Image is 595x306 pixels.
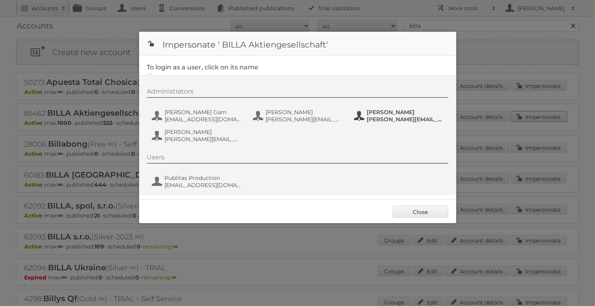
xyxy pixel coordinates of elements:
[165,116,242,123] span: [EMAIL_ADDRESS][DOMAIN_NAME]
[147,63,259,71] legend: To login as a user, click on its name
[151,108,244,124] button: [PERSON_NAME] Gam [EMAIL_ADDRESS][DOMAIN_NAME]
[252,108,345,124] button: [PERSON_NAME] [PERSON_NAME][EMAIL_ADDRESS][DOMAIN_NAME]
[367,109,444,116] span: [PERSON_NAME]
[165,136,242,143] span: [PERSON_NAME][EMAIL_ADDRESS][DOMAIN_NAME]
[266,116,343,123] span: [PERSON_NAME][EMAIL_ADDRESS][DOMAIN_NAME]
[139,32,456,55] h1: Impersonate ' BILLA Aktiengesellschaft'
[165,182,242,189] span: [EMAIL_ADDRESS][DOMAIN_NAME]
[165,174,242,182] span: Publitas Production
[147,88,448,98] div: Administrators
[165,109,242,116] span: [PERSON_NAME] Gam
[147,153,448,164] div: Users
[151,174,244,189] button: Publitas Production [EMAIL_ADDRESS][DOMAIN_NAME]
[151,128,244,143] button: [PERSON_NAME] [PERSON_NAME][EMAIL_ADDRESS][DOMAIN_NAME]
[165,128,242,136] span: [PERSON_NAME]
[393,206,448,218] a: Close
[266,109,343,116] span: [PERSON_NAME]
[367,116,444,123] span: [PERSON_NAME][EMAIL_ADDRESS][DOMAIN_NAME]
[353,108,446,124] button: [PERSON_NAME] [PERSON_NAME][EMAIL_ADDRESS][DOMAIN_NAME]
